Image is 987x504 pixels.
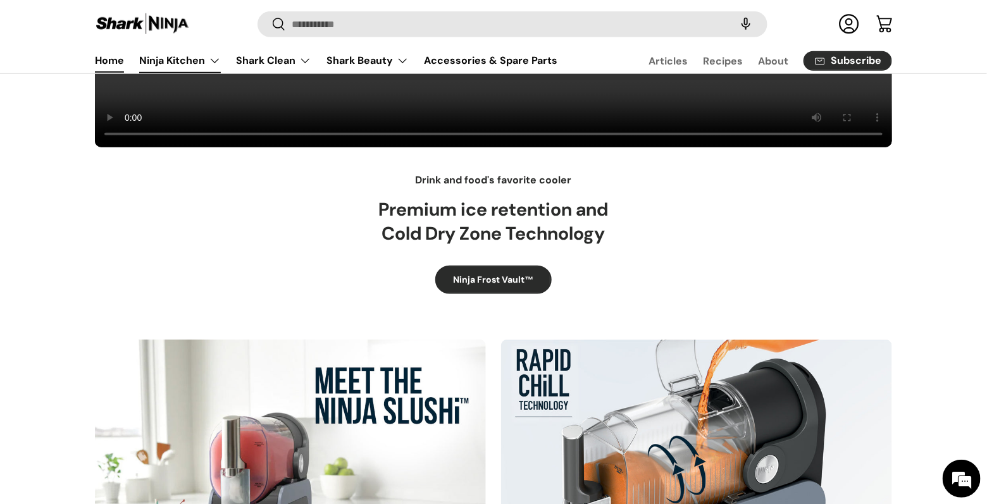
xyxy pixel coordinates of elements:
a: Accessories & Spare Parts [424,47,557,72]
a: Articles [649,48,688,73]
a: Home [95,47,124,72]
nav: Primary [95,47,557,73]
h2: Premium ice retention and Cold Dry Zone Technology [304,198,683,245]
summary: Shark Clean [228,47,319,73]
a: Ninja Frost Vault™ [435,266,551,294]
a: Subscribe [804,51,892,70]
summary: Ninja Kitchen [132,47,228,73]
speech-search-button: Search by voice [726,10,766,38]
img: Shark Ninja Philippines [95,11,190,36]
a: Recipes [703,48,743,73]
span: Subscribe [831,56,882,66]
nav: Secondary [618,47,892,73]
a: About [758,48,788,73]
p: Drink and food's favorite cooler [95,173,892,188]
summary: Shark Beauty [319,47,416,73]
